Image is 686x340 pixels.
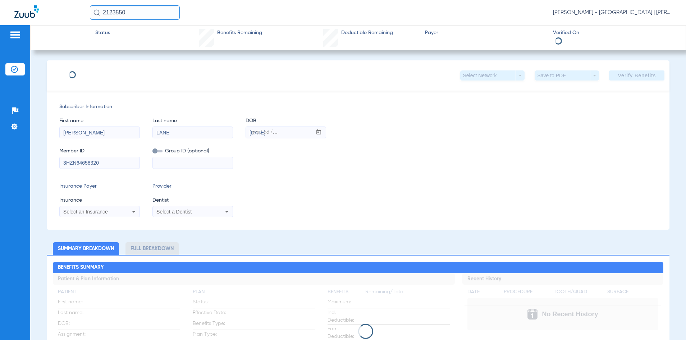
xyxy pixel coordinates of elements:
[93,9,100,16] img: Search Icon
[246,117,326,125] span: DOB
[152,197,233,204] span: Dentist
[53,262,663,274] h2: Benefits Summary
[152,117,233,125] span: Last name
[312,127,326,138] button: Open calendar
[156,209,192,215] span: Select a Dentist
[59,117,140,125] span: First name
[14,5,39,18] img: Zuub Logo
[53,242,119,255] li: Summary Breakdown
[425,29,546,37] span: Payer
[59,183,140,190] span: Insurance Payer
[90,5,180,20] input: Search for patients
[125,242,179,255] li: Full Breakdown
[152,147,233,155] span: Group ID (optional)
[9,31,21,39] img: hamburger-icon
[252,129,283,135] mat-label: mm / dd / yyyy
[95,29,110,37] span: Status
[59,197,140,204] span: Insurance
[217,29,262,37] span: Benefits Remaining
[59,103,657,111] span: Subscriber Information
[553,9,672,16] span: [PERSON_NAME] - [GEOGRAPHIC_DATA] | [PERSON_NAME]
[152,183,233,190] span: Provider
[341,29,393,37] span: Deductible Remaining
[63,209,108,215] span: Select an Insurance
[59,147,140,155] span: Member ID
[553,29,674,37] span: Verified On
[650,305,686,340] iframe: Chat Widget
